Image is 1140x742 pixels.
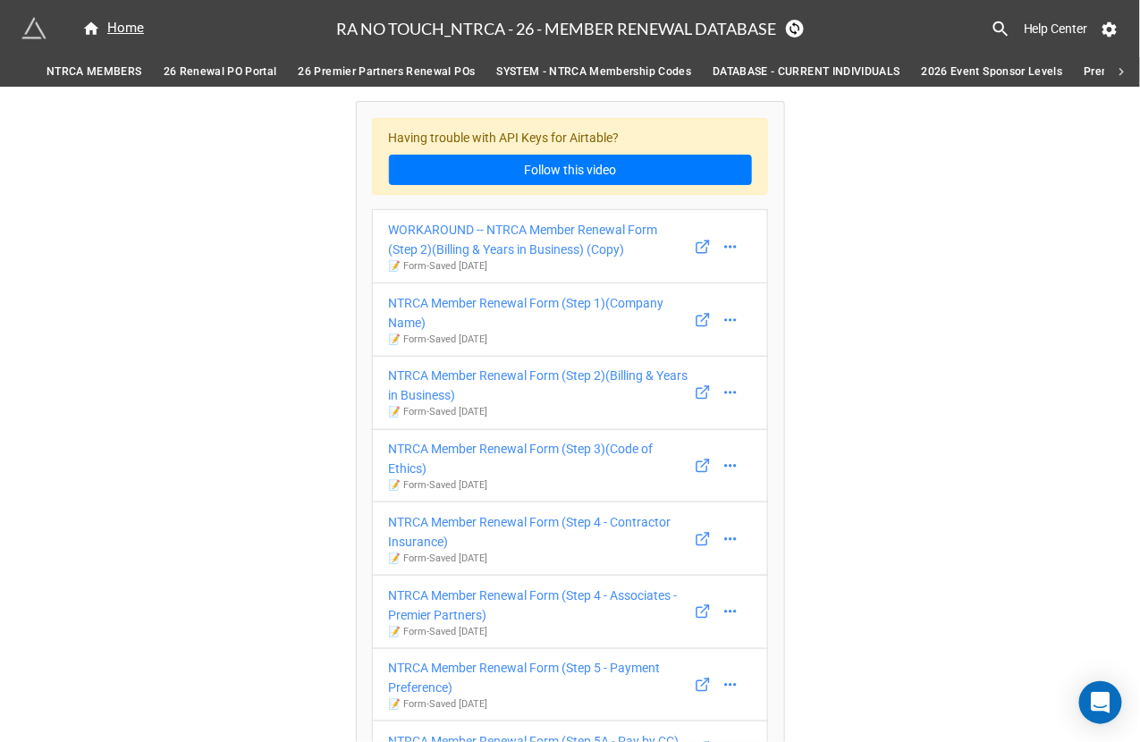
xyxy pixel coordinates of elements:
a: NTRCA Member Renewal Form (Step 5 - Payment Preference)📝 Form-Saved [DATE] [372,648,768,722]
span: 26 Renewal PO Portal [164,63,277,81]
a: NTRCA Member Renewal Form (Step 4 - Associates - Premier Partners)📝 Form-Saved [DATE] [372,575,768,649]
div: NTRCA Member Renewal Form (Step 4 - Contractor Insurance) [389,512,689,552]
span: 2026 Event Sponsor Levels [922,63,1063,81]
span: DATABASE - CURRENT INDIVIDUALS [713,63,900,81]
p: 📝 Form - Saved [DATE] [389,259,689,274]
h3: RA NO TOUCH_NTRCA - 26 - MEMBER RENEWAL DATABASE [337,21,777,37]
p: 📝 Form - Saved [DATE] [389,552,689,566]
div: NTRCA Member Renewal Form (Step 1)(Company Name) [389,293,689,333]
p: 📝 Form - Saved [DATE] [389,333,689,347]
a: NTRCA Member Renewal Form (Step 2)(Billing & Years in Business)📝 Form-Saved [DATE] [372,356,768,430]
span: 26 Premier Partners Renewal POs [299,63,476,81]
div: WORKAROUND -- NTRCA Member Renewal Form (Step 2)(Billing & Years in Business) (Copy) [389,220,689,259]
span: SYSTEM - NTRCA Membership Codes [496,63,691,81]
p: 📝 Form - Saved [DATE] [389,625,689,639]
img: miniextensions-icon.73ae0678.png [21,16,46,41]
div: NTRCA Member Renewal Form (Step 2)(Billing & Years in Business) [389,366,689,405]
span: NTRCA MEMBERS [46,63,142,81]
div: Having trouble with API Keys for Airtable? [372,118,768,196]
p: 📝 Form - Saved [DATE] [389,478,689,493]
p: 📝 Form - Saved [DATE] [389,697,689,712]
div: scrollable auto tabs example [36,57,1104,87]
div: NTRCA Member Renewal Form (Step 5 - Payment Preference) [389,658,689,697]
div: NTRCA Member Renewal Form (Step 3)(Code of Ethics) [389,439,689,478]
p: 📝 Form - Saved [DATE] [389,405,689,419]
a: WORKAROUND -- NTRCA Member Renewal Form (Step 2)(Billing & Years in Business) (Copy)📝 Form-Saved ... [372,209,768,283]
div: Open Intercom Messenger [1079,681,1122,724]
a: NTRCA Member Renewal Form (Step 1)(Company Name)📝 Form-Saved [DATE] [372,282,768,357]
a: NTRCA Member Renewal Form (Step 4 - Contractor Insurance)📝 Form-Saved [DATE] [372,502,768,576]
a: Follow this video [389,155,752,185]
a: Home [72,18,155,39]
a: Sync Base Structure [786,20,804,38]
a: NTRCA Member Renewal Form (Step 3)(Code of Ethics)📝 Form-Saved [DATE] [372,429,768,503]
div: Home [82,18,144,39]
a: Help Center [1011,13,1101,45]
div: NTRCA Member Renewal Form (Step 4 - Associates - Premier Partners) [389,586,689,625]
